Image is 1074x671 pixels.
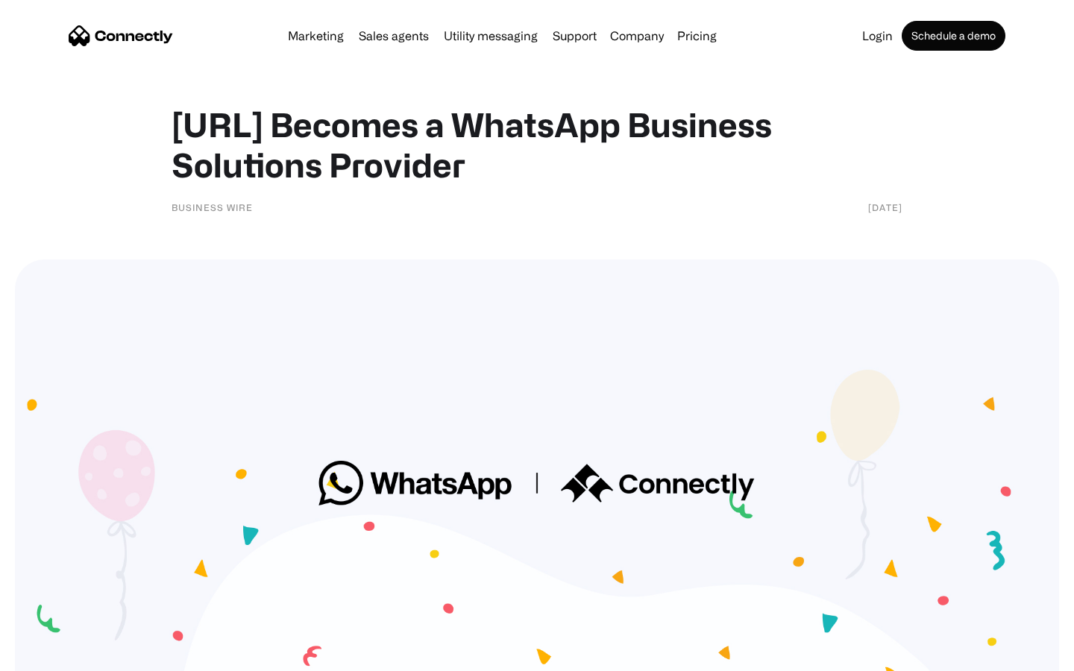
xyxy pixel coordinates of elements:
a: Support [547,30,603,42]
a: Pricing [671,30,723,42]
a: home [69,25,173,47]
a: Login [856,30,899,42]
div: [DATE] [868,200,902,215]
a: Sales agents [353,30,435,42]
a: Schedule a demo [902,21,1005,51]
h1: [URL] Becomes a WhatsApp Business Solutions Provider [172,104,902,185]
a: Utility messaging [438,30,544,42]
div: Company [610,25,664,46]
aside: Language selected: English [15,645,89,666]
div: Business Wire [172,200,253,215]
ul: Language list [30,645,89,666]
div: Company [606,25,668,46]
a: Marketing [282,30,350,42]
